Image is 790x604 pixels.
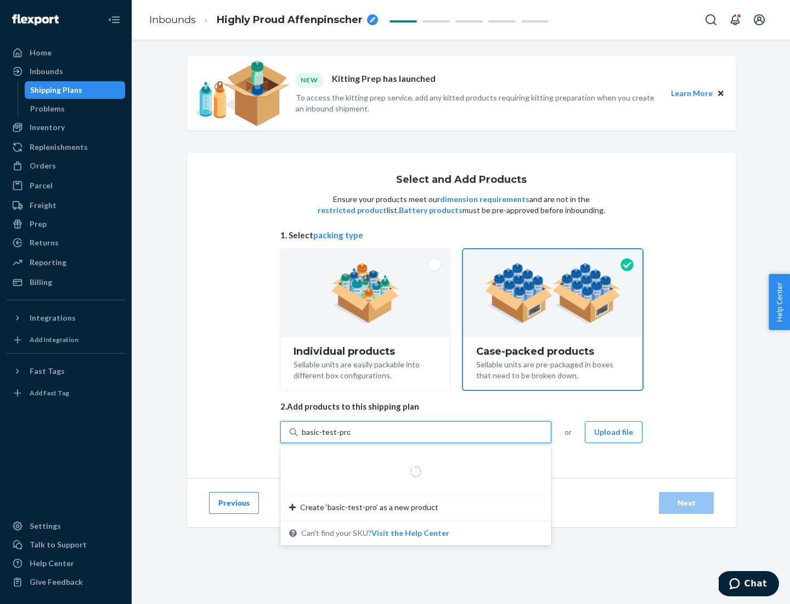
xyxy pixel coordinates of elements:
div: Parcel [30,180,53,191]
span: or [565,427,572,438]
a: Prep [7,215,125,233]
div: Sellable units are easily packable into different box configurations. [294,357,437,381]
a: Returns [7,234,125,251]
div: Help Center [30,558,74,569]
div: Returns [30,237,59,248]
a: Problems [25,100,126,118]
iframe: Opens a widget where you can chat to one of our agents [719,571,779,599]
button: Previous [209,492,259,514]
p: Kitting Prep has launched [332,72,436,87]
div: Integrations [30,312,76,323]
a: Settings [7,517,125,535]
div: Settings [30,521,61,532]
button: Create ‘basic-test-pro’ as a new productCan't find your SKU? [371,528,449,539]
button: Battery products [399,205,462,216]
ol: breadcrumbs [140,4,387,36]
span: 2. Add products to this shipping plan [280,401,642,412]
a: Inventory [7,119,125,136]
button: Open account menu [748,9,770,31]
div: Billing [30,277,52,288]
a: Billing [7,273,125,291]
div: Replenishments [30,142,88,153]
button: Fast Tags [7,362,125,380]
div: Shipping Plans [30,85,82,96]
a: Add Fast Tag [7,384,125,402]
p: Ensure your products meet our and are not in the list. must be pre-approved before inbounding. [317,194,606,216]
img: case-pack.59cecea509d18c883b923b81aeac6d0b.png [484,263,621,323]
a: Reporting [7,254,125,271]
div: Add Fast Tag [30,388,69,398]
img: Flexport logo [12,14,59,25]
div: NEW [296,72,323,87]
div: Home [30,47,52,58]
div: Reporting [30,257,66,268]
div: Fast Tags [30,366,65,377]
button: restricted product [318,205,387,216]
a: Shipping Plans [25,81,126,99]
button: Integrations [7,309,125,327]
div: Add Integration [30,335,78,344]
button: dimension requirements [440,194,529,205]
a: Parcel [7,177,125,194]
span: Highly Proud Affenpinscher [217,13,363,27]
button: Open notifications [724,9,746,31]
a: Home [7,44,125,61]
span: Can't find your SKU? [301,528,449,539]
div: Inbounds [30,66,63,77]
div: Case-packed products [476,346,629,357]
div: Prep [30,219,47,230]
a: Freight [7,197,125,214]
button: Close Navigation [103,9,125,31]
div: Individual products [294,346,437,357]
img: individual-pack.facf35554cb0f1810c75b2bd6df2d64e.png [331,263,399,323]
span: Create ‘basic-test-pro’ as a new product [300,502,438,513]
div: Orders [30,160,56,171]
a: Help Center [7,555,125,572]
button: Next [659,492,714,514]
button: Upload file [585,421,642,443]
a: Inbounds [149,14,196,26]
div: Talk to Support [30,539,87,550]
a: Orders [7,157,125,175]
span: 1. Select [280,230,642,241]
button: Help Center [769,274,790,330]
button: Learn More [671,87,713,99]
button: Close [715,87,727,99]
div: Problems [30,103,65,114]
a: Replenishments [7,138,125,156]
a: Inbounds [7,63,125,80]
a: Add Integration [7,331,125,349]
button: Open Search Box [700,9,722,31]
h1: Select and Add Products [396,175,527,186]
div: Give Feedback [30,577,83,588]
div: Next [668,497,704,508]
div: Freight [30,200,57,211]
button: Talk to Support [7,536,125,553]
div: Sellable units are pre-packaged in boxes that need to be broken down. [476,357,629,381]
input: Create ‘basic-test-pro’ as a new productCan't find your SKU?Visit the Help Center [302,427,350,438]
p: To access the kitting prep service, add any kitted products requiring kitting preparation when yo... [296,92,661,114]
button: Give Feedback [7,573,125,591]
div: Inventory [30,122,65,133]
button: packing type [313,230,363,241]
